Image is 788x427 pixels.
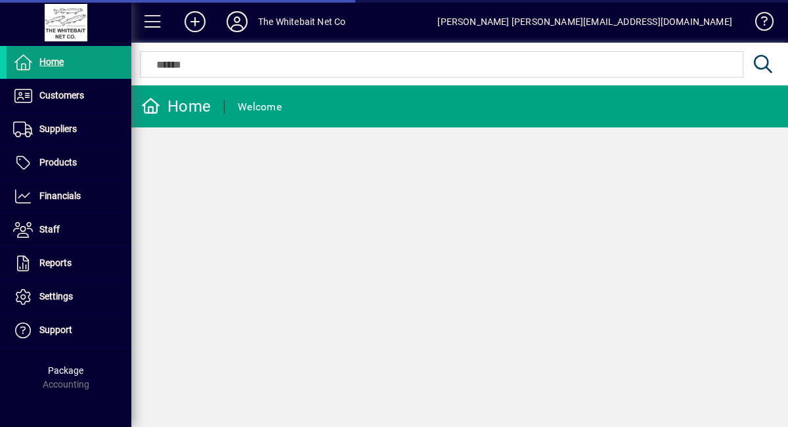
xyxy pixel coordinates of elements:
span: Home [39,56,64,67]
span: Staff [39,224,60,235]
a: Support [7,314,131,347]
a: Knowledge Base [745,3,772,45]
span: Products [39,157,77,168]
span: Support [39,325,72,335]
div: The Whitebait Net Co [258,11,346,32]
a: Staff [7,213,131,246]
span: Settings [39,291,73,302]
button: Add [174,10,216,34]
div: Welcome [238,97,282,118]
a: Reports [7,247,131,280]
span: Financials [39,191,81,201]
span: Package [48,365,83,376]
a: Financials [7,180,131,213]
a: Suppliers [7,113,131,146]
div: [PERSON_NAME] [PERSON_NAME][EMAIL_ADDRESS][DOMAIN_NAME] [437,11,732,32]
a: Products [7,146,131,179]
span: Reports [39,258,72,268]
div: Home [141,96,211,117]
span: Suppliers [39,124,77,134]
a: Customers [7,79,131,112]
button: Profile [216,10,258,34]
span: Customers [39,90,84,101]
a: Settings [7,281,131,313]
